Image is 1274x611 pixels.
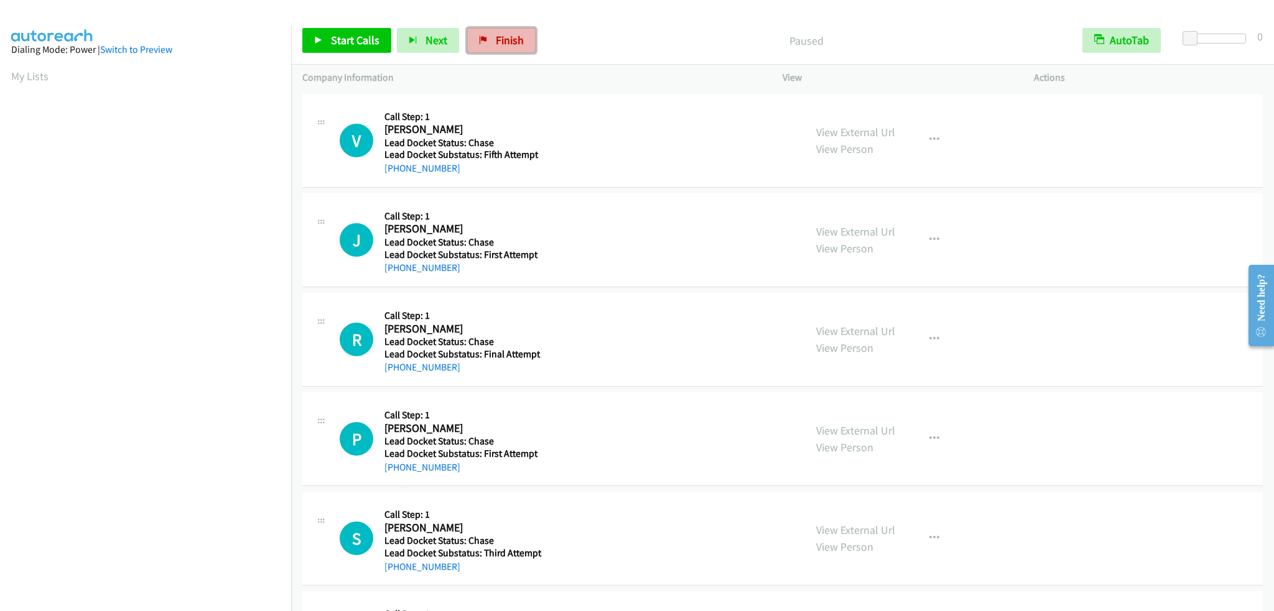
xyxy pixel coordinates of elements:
[384,149,547,161] h5: Lead Docket Substatus: Fifth Attempt
[340,422,373,456] div: The call is yet to be attempted
[340,223,373,257] div: The call is yet to be attempted
[340,323,373,356] div: The call is yet to be attempted
[384,448,547,460] h5: Lead Docket Substatus: First Attempt
[384,122,547,137] h2: [PERSON_NAME]
[1239,256,1274,355] iframe: Resource Center
[1189,34,1246,44] div: Delay between calls (in seconds)
[816,341,873,355] a: View Person
[552,32,1060,49] p: Paused
[425,33,447,47] span: Next
[496,33,524,47] span: Finish
[384,336,547,348] h5: Lead Docket Status: Chase
[783,70,1011,85] p: View
[1034,70,1263,85] p: Actions
[384,421,547,436] h2: [PERSON_NAME]
[340,521,373,555] div: The call is yet to be attempted
[467,28,536,53] a: Finish
[11,69,49,83] a: My Lists
[397,28,459,53] button: Next
[384,535,547,547] h5: Lead Docket Status: Chase
[340,521,373,555] h1: S
[340,124,373,157] div: The call is yet to be attempted
[816,423,895,438] a: View External Url
[100,44,172,55] a: Switch to Preview
[384,521,547,535] h2: [PERSON_NAME]
[384,249,547,261] h5: Lead Docket Substatus: First Attempt
[816,523,895,537] a: View External Url
[816,324,895,338] a: View External Url
[340,323,373,356] h1: R
[340,124,373,157] h1: V
[384,310,547,322] h5: Call Step: 1
[384,210,547,223] h5: Call Step: 1
[302,70,760,85] p: Company Information
[816,224,895,239] a: View External Url
[302,28,391,53] a: Start Calls
[816,241,873,255] a: View Person
[384,322,547,336] h2: [PERSON_NAME]
[384,348,547,361] h5: Lead Docket Substatus: Final Attempt
[384,262,460,273] a: [PHONE_NUMBER]
[384,435,547,448] h5: Lead Docket Status: Chase
[340,223,373,257] h1: J
[384,222,547,236] h2: [PERSON_NAME]
[816,142,873,156] a: View Person
[340,422,373,456] h1: P
[384,409,547,421] h5: Call Step: 1
[816,440,873,454] a: View Person
[384,508,547,521] h5: Call Step: 1
[384,561,460,572] a: [PHONE_NUMBER]
[384,137,547,149] h5: Lead Docket Status: Chase
[331,33,379,47] span: Start Calls
[384,461,460,473] a: [PHONE_NUMBER]
[1082,28,1161,53] button: AutoTab
[384,361,460,373] a: [PHONE_NUMBER]
[816,125,895,139] a: View External Url
[384,111,547,123] h5: Call Step: 1
[384,547,547,559] h5: Lead Docket Substatus: Third Attempt
[384,162,460,174] a: [PHONE_NUMBER]
[384,236,547,249] h5: Lead Docket Status: Chase
[816,540,873,554] a: View Person
[1257,28,1263,45] div: 0
[11,42,280,57] div: Dialing Mode: Power |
